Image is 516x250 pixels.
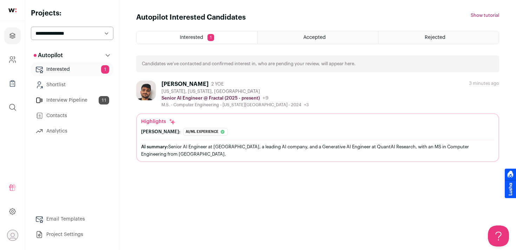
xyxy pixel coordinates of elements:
a: Contacts [31,109,113,123]
div: Highlights [141,118,176,125]
iframe: Toggle Customer Support [488,225,509,246]
span: +3 [304,103,309,107]
span: 1 [207,34,214,41]
a: Shortlist [31,78,113,92]
span: 2 YOE [211,81,224,87]
img: wellfound-shorthand-0d5821cbd27db2630d0214b213865d53afaa358527fdda9d0ea32b1df1b89c2c.svg [8,8,16,12]
h1: Autopilot Interested Candidates [136,13,246,22]
div: Senior AI Engineer at [GEOGRAPHIC_DATA], a leading AI company, and a Generative AI Engineer at Qu... [141,143,494,158]
a: [PERSON_NAME] 2 YOE [US_STATE], [US_STATE], [GEOGRAPHIC_DATA] Senior AI Engineer @ Fractal (2025 ... [136,81,499,162]
span: AI summary: [141,144,168,149]
a: Interested1 [31,62,113,76]
button: Autopilot [31,48,113,62]
span: +9 [263,96,269,101]
span: Rejected [425,35,445,40]
span: Accepted [303,35,326,40]
img: f3a5ad3692a9ce4a296304453ccd8f9f0e0884d0d015c03b6746326b9498c526.jpg [136,81,156,100]
a: Project Settings [31,228,113,242]
a: Analytics [31,124,113,138]
button: Open dropdown [7,230,18,241]
div: [US_STATE], [US_STATE], [GEOGRAPHIC_DATA] [161,89,309,94]
span: Interested [180,35,203,40]
a: Interview Pipeline11 [31,93,113,107]
a: Email Templates [31,212,113,226]
span: 11 [99,96,109,104]
p: Candidates we’ve contacted and confirmed interest in, who are pending your review, will appear here. [142,61,356,67]
h2: Projects: [31,8,113,18]
a: Rejected [378,31,499,44]
div: [PERSON_NAME] [161,81,209,88]
a: Company Lists [4,75,21,92]
span: 1 [101,65,109,74]
div: 3 minutes ago [469,81,499,86]
div: M.S. - Computer Engineering - [US_STATE][GEOGRAPHIC_DATA] - 2024 [161,102,309,108]
button: Show tutorial [471,13,499,18]
a: Company and ATS Settings [4,51,21,68]
div: [PERSON_NAME]: [141,129,180,135]
p: Senior AI Engineer @ Fractal (2025 - present) [161,95,260,101]
a: Projects [4,27,21,44]
p: Autopilot [34,51,63,60]
div: Ai/ml experience [183,128,228,136]
a: Accepted [258,31,378,44]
